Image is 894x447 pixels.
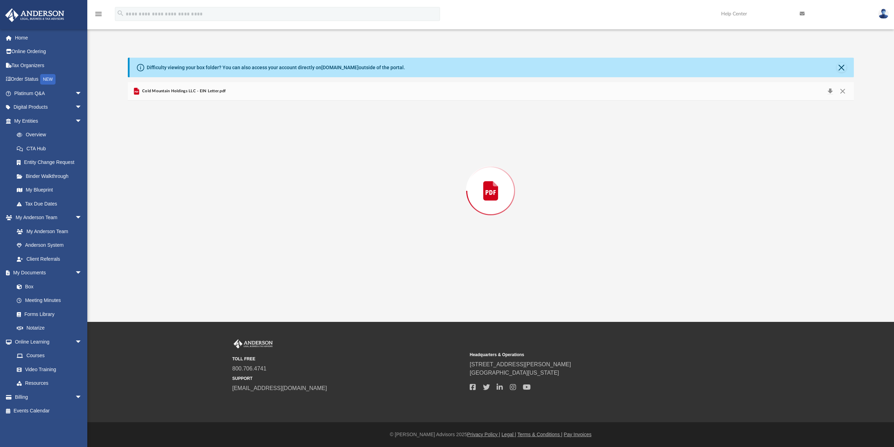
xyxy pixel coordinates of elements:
a: Home [5,31,93,45]
button: Download [824,86,837,96]
div: Preview [128,82,854,281]
span: arrow_drop_down [75,266,89,280]
a: Box [10,280,86,294]
span: arrow_drop_down [75,86,89,101]
button: Close [836,86,849,96]
img: Anderson Advisors Platinum Portal [3,8,66,22]
a: Events Calendar [5,404,93,418]
img: Anderson Advisors Platinum Portal [232,339,274,348]
a: Entity Change Request [10,156,93,170]
a: CTA Hub [10,142,93,156]
a: Binder Walkthrough [10,169,93,183]
div: NEW [40,74,56,85]
a: Terms & Conditions | [518,432,563,437]
a: Client Referrals [10,252,89,266]
i: search [117,9,124,17]
div: © [PERSON_NAME] Advisors 2025 [87,431,894,438]
a: Billingarrow_drop_down [5,390,93,404]
img: User Pic [878,9,889,19]
a: Anderson System [10,238,89,252]
a: Online Learningarrow_drop_down [5,335,89,349]
a: Pay Invoices [564,432,591,437]
small: TOLL FREE [232,356,465,362]
a: Legal | [501,432,516,437]
a: menu [94,13,103,18]
a: Tax Due Dates [10,197,93,211]
a: My Anderson Team [10,224,86,238]
a: Digital Productsarrow_drop_down [5,100,93,114]
button: Close [837,63,847,72]
a: My Blueprint [10,183,89,197]
a: [EMAIL_ADDRESS][DOMAIN_NAME] [232,385,327,391]
a: Order StatusNEW [5,72,93,87]
div: Difficulty viewing your box folder? You can also access your account directly on outside of the p... [147,64,405,71]
a: Tax Organizers [5,58,93,72]
a: Overview [10,128,93,142]
span: arrow_drop_down [75,100,89,115]
small: SUPPORT [232,375,465,382]
i: menu [94,10,103,18]
span: Cold Mountain Holdings LLC - EIN Letter.pdf [141,88,226,94]
a: [STREET_ADDRESS][PERSON_NAME] [470,361,571,367]
a: Resources [10,376,89,390]
span: arrow_drop_down [75,114,89,128]
a: Privacy Policy | [467,432,500,437]
a: Video Training [10,362,86,376]
a: Platinum Q&Aarrow_drop_down [5,86,93,100]
a: My Entitiesarrow_drop_down [5,114,93,128]
span: arrow_drop_down [75,390,89,404]
a: [GEOGRAPHIC_DATA][US_STATE] [470,370,559,376]
a: Forms Library [10,307,86,321]
a: My Documentsarrow_drop_down [5,266,89,280]
a: Online Ordering [5,45,93,59]
span: arrow_drop_down [75,335,89,349]
a: My Anderson Teamarrow_drop_down [5,211,89,225]
small: Headquarters & Operations [470,352,702,358]
a: Courses [10,349,89,363]
a: [DOMAIN_NAME] [321,65,359,70]
a: Notarize [10,321,89,335]
a: Meeting Minutes [10,294,89,308]
a: 800.706.4741 [232,366,266,372]
span: arrow_drop_down [75,211,89,225]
